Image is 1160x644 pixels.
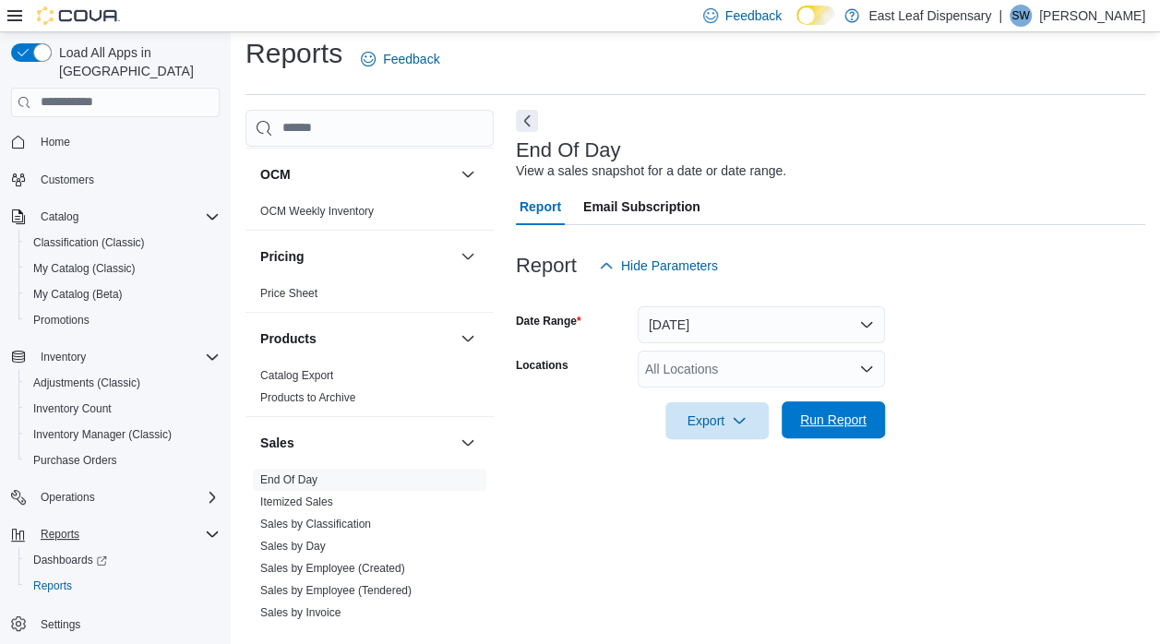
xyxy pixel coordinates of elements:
a: Price Sheet [260,287,317,300]
button: Export [665,402,769,439]
span: Customers [33,168,220,191]
span: Sales by Day [260,539,326,554]
span: Inventory Manager (Classic) [33,427,172,442]
p: | [999,5,1002,27]
span: Reports [41,527,79,542]
span: Home [41,135,70,149]
button: Inventory [33,346,93,368]
a: Products to Archive [260,391,355,404]
h3: OCM [260,165,291,184]
label: Locations [516,358,568,373]
button: Products [457,328,479,350]
a: Inventory Count [26,398,119,420]
span: Reports [33,578,72,593]
button: Products [260,329,453,348]
span: OCM Weekly Inventory [260,204,374,219]
span: Export [676,402,758,439]
button: Customers [4,166,227,193]
span: Products to Archive [260,390,355,405]
span: Adjustments (Classic) [33,376,140,390]
span: Email Subscription [583,188,700,225]
a: Catalog Export [260,369,333,382]
a: Dashboards [18,547,227,573]
button: Promotions [18,307,227,333]
span: Purchase Orders [33,453,117,468]
a: Adjustments (Classic) [26,372,148,394]
button: Pricing [457,245,479,268]
span: My Catalog (Beta) [26,283,220,305]
span: Inventory Count [26,398,220,420]
h3: Pricing [260,247,304,266]
span: Promotions [33,313,90,328]
button: Adjustments (Classic) [18,370,227,396]
a: Sales by Classification [260,518,371,531]
button: Next [516,110,538,132]
span: Settings [41,617,80,632]
a: Classification (Classic) [26,232,152,254]
button: Hide Parameters [592,247,725,284]
span: Sales by Invoice & Product [260,627,392,642]
span: Promotions [26,309,220,331]
span: Reports [26,575,220,597]
a: Purchase Orders [26,449,125,471]
a: Inventory Manager (Classic) [26,423,179,446]
span: Reports [33,523,220,545]
span: Catalog Export [260,368,333,383]
label: Date Range [516,314,581,328]
h3: Sales [260,434,294,452]
span: Report [520,188,561,225]
h3: Products [260,329,317,348]
span: Adjustments (Classic) [26,372,220,394]
div: View a sales snapshot for a date or date range. [516,161,786,181]
button: OCM [457,163,479,185]
span: My Catalog (Beta) [33,287,123,302]
span: Sales by Invoice [260,605,341,620]
span: Inventory [33,346,220,368]
img: Cova [37,6,120,25]
span: Sales by Employee (Tendered) [260,583,412,598]
h3: Report [516,255,577,277]
button: [DATE] [638,306,885,343]
a: Sales by Invoice [260,606,341,619]
span: Classification (Classic) [26,232,220,254]
span: Operations [33,486,220,508]
button: My Catalog (Beta) [18,281,227,307]
div: Sam Watkins [1010,5,1032,27]
a: Reports [26,575,79,597]
button: Inventory [4,344,227,370]
span: Feedback [383,50,439,68]
span: Dashboards [26,549,220,571]
button: Run Report [782,401,885,438]
span: Inventory Manager (Classic) [26,423,220,446]
h1: Reports [245,35,342,72]
span: Feedback [725,6,782,25]
span: Dashboards [33,553,107,567]
button: Catalog [4,204,227,230]
button: Open list of options [859,362,874,376]
span: Purchase Orders [26,449,220,471]
p: [PERSON_NAME] [1039,5,1145,27]
a: Dashboards [26,549,114,571]
span: Sales by Employee (Created) [260,561,405,576]
span: SW [1011,5,1029,27]
span: Inventory Count [33,401,112,416]
button: Inventory Manager (Classic) [18,422,227,447]
div: Pricing [245,282,494,312]
span: Load All Apps in [GEOGRAPHIC_DATA] [52,43,220,80]
a: My Catalog (Beta) [26,283,130,305]
a: End Of Day [260,473,317,486]
button: Pricing [260,247,453,266]
button: OCM [260,165,453,184]
h3: End Of Day [516,139,621,161]
input: Dark Mode [796,6,835,25]
span: My Catalog (Classic) [33,261,136,276]
a: Settings [33,614,88,636]
span: Home [33,130,220,153]
a: Promotions [26,309,97,331]
button: Reports [18,573,227,599]
span: Catalog [41,209,78,224]
a: Sales by Day [260,540,326,553]
button: Sales [260,434,453,452]
div: OCM [245,200,494,230]
button: Sales [457,432,479,454]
